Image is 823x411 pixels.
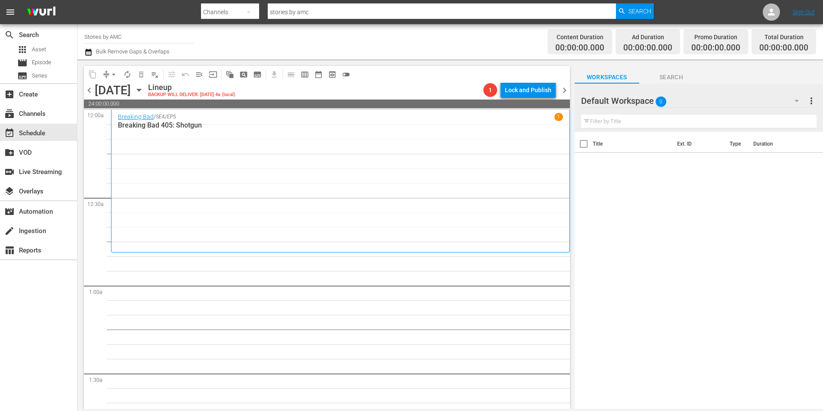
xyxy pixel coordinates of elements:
[759,43,808,53] span: 00:00:00.000
[691,43,740,53] span: 00:00:00.000
[220,66,237,83] span: Refresh All Search Blocks
[314,70,323,79] span: date_range_outlined
[123,70,132,79] span: autorenew_outlined
[806,96,817,106] span: more_vert
[672,132,724,156] th: Ext. ID
[616,3,654,19] button: Search
[84,85,95,96] span: chevron_left
[118,121,563,129] p: Breaking Bad 405: Shotgun
[4,147,15,158] span: VOD
[4,128,15,138] span: Schedule
[281,66,298,83] span: Day Calendar View
[748,132,800,156] th: Duration
[300,70,309,79] span: calendar_view_week_outlined
[581,89,807,113] div: Default Workspace
[17,44,28,55] span: Asset
[118,113,154,120] a: Breaking Bad
[95,83,131,97] div: [DATE]
[167,114,176,120] p: EP5
[4,167,15,177] span: Live Streaming
[121,68,134,81] span: Loop Content
[226,70,234,79] span: auto_awesome_motion_outlined
[691,31,740,43] div: Promo Duration
[151,70,159,79] span: playlist_remove_outlined
[312,68,325,81] span: Month Calendar View
[483,87,497,93] span: 1
[628,3,651,19] span: Search
[656,93,666,111] span: 0
[253,70,262,79] span: subtitles_outlined
[209,70,217,79] span: input
[339,68,353,81] span: 24 hours Lineup View is OFF
[623,43,672,53] span: 00:00:00.000
[623,31,672,43] div: Ad Duration
[99,68,121,81] span: Remove Gaps & Overlaps
[162,66,179,83] span: Customize Events
[21,2,62,22] img: ans4CAIJ8jUAAAAAAAAAAAAAAAAAAAAAAAAgQb4GAAAAAAAAAAAAAAAAAAAAAAAAJMjXAAAAAAAAAAAAAAAAAAAAAAAAgAT5G...
[251,68,264,81] span: Create Series Block
[156,114,167,120] p: SE4 /
[148,68,162,81] span: Clear Lineup
[759,31,808,43] div: Total Duration
[32,45,46,54] span: Asset
[342,70,350,79] span: toggle_off
[32,72,47,80] span: Series
[84,100,570,108] span: 24:00:00.000
[154,114,156,120] p: /
[575,72,639,83] span: Workspaces
[505,82,551,98] div: Lock and Publish
[501,82,556,98] button: Lock and Publish
[4,245,15,255] span: Reports
[4,89,15,100] span: Create
[557,114,560,120] p: 1
[17,58,28,68] span: Episode
[593,132,672,156] th: Title
[195,70,204,79] span: menu_open
[86,68,99,81] span: Copy Lineup
[5,7,15,17] span: menu
[134,68,148,81] span: Select an event to delete
[109,70,118,79] span: arrow_drop_down
[148,92,235,98] div: BACKUP WILL DELIVER: [DATE] 4a (local)
[95,48,170,55] span: Bulk Remove Gaps & Overlaps
[4,186,15,196] span: Overlays
[559,85,570,96] span: chevron_right
[555,43,604,53] span: 00:00:00.000
[239,70,248,79] span: pageview_outlined
[4,109,15,119] span: Channels
[325,68,339,81] span: View Backup
[102,70,111,79] span: compress
[148,83,235,92] div: Lineup
[806,90,817,111] button: more_vert
[328,70,337,79] span: preview_outlined
[4,226,15,236] span: Ingestion
[17,71,28,81] span: Series
[4,30,15,40] span: Search
[792,9,815,16] a: Sign Out
[264,66,281,83] span: Download as CSV
[4,206,15,217] span: Automation
[724,132,748,156] th: Type
[298,68,312,81] span: Week Calendar View
[639,72,704,83] span: Search
[555,31,604,43] div: Content Duration
[237,68,251,81] span: Create Search Block
[32,58,51,67] span: Episode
